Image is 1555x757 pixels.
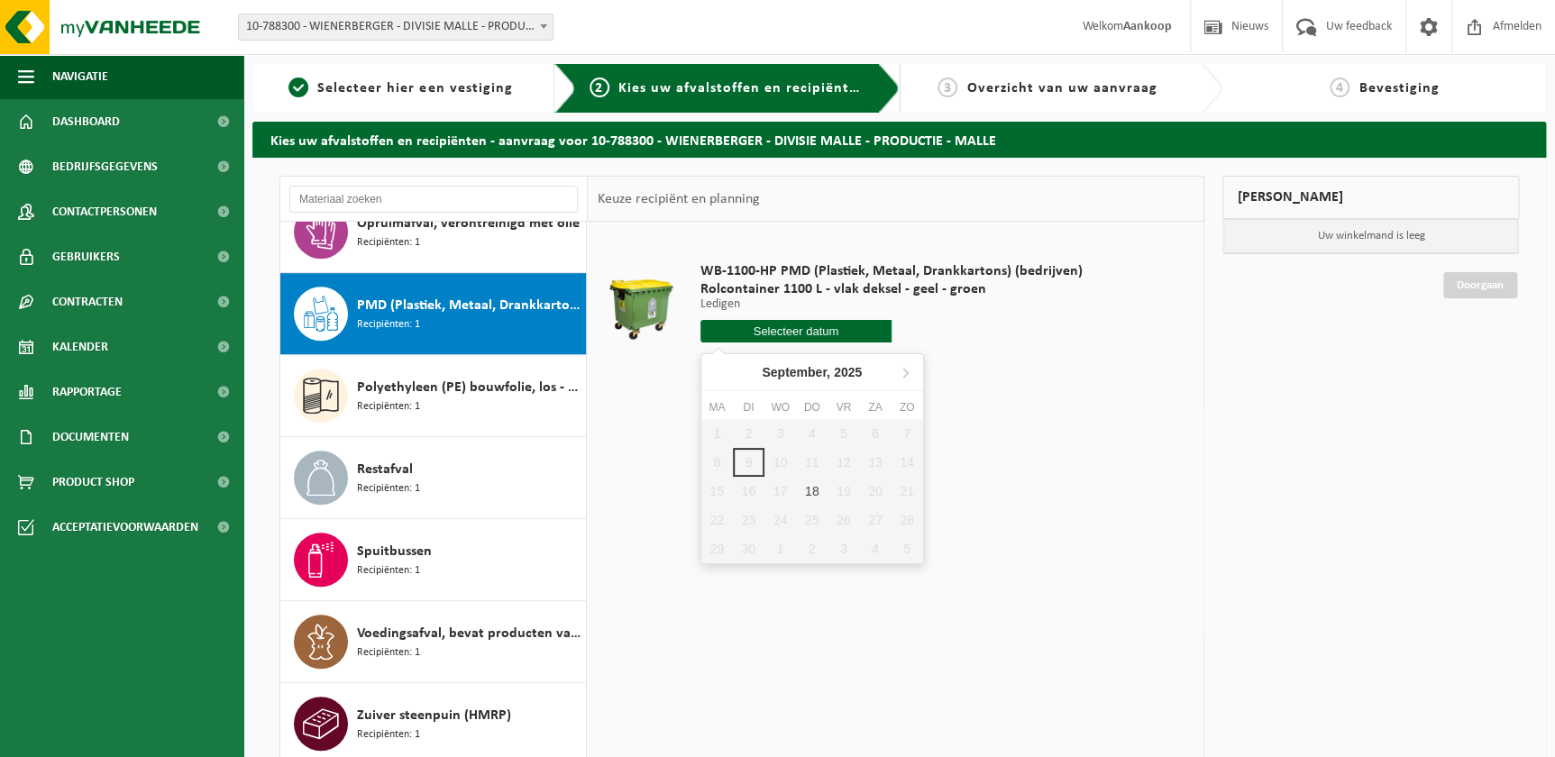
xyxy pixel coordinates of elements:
[701,398,733,416] div: ma
[357,480,420,497] span: Recipiënten: 1
[52,324,108,369] span: Kalender
[52,144,158,189] span: Bedrijfsgegevens
[1443,272,1517,298] a: Doorgaan
[357,562,420,579] span: Recipiënten: 1
[357,726,420,743] span: Recipiënten: 1
[280,191,587,273] button: Opruimafval, verontreinigd met olie Recipiënten: 1
[1330,78,1349,97] span: 4
[238,14,553,41] span: 10-788300 - WIENERBERGER - DIVISIE MALLE - PRODUCTIE - MALLE
[357,623,581,644] span: Voedingsafval, bevat producten van dierlijke oorsprong, onverpakt, categorie 3
[357,644,420,661] span: Recipiënten: 1
[280,437,587,519] button: Restafval Recipiënten: 1
[1123,20,1172,33] strong: Aankoop
[261,78,540,99] a: 1Selecteer hier een vestiging
[764,398,796,416] div: wo
[280,519,587,601] button: Spuitbussen Recipiënten: 1
[1358,81,1439,96] span: Bevestiging
[357,705,511,726] span: Zuiver steenpuin (HMRP)
[289,186,578,213] input: Materiaal zoeken
[588,177,768,222] div: Keuze recipiënt en planning
[280,355,587,437] button: Polyethyleen (PE) bouwfolie, los - naturel/gekleurd Recipiënten: 1
[280,601,587,683] button: Voedingsafval, bevat producten van dierlijke oorsprong, onverpakt, categorie 3 Recipiënten: 1
[317,81,512,96] span: Selecteer hier een vestiging
[796,477,828,506] div: 18
[52,415,129,460] span: Documenten
[796,534,828,563] div: 2
[859,398,891,416] div: za
[280,273,587,355] button: PMD (Plastiek, Metaal, Drankkartons) (bedrijven) Recipiënten: 1
[733,398,764,416] div: di
[52,99,120,144] span: Dashboard
[288,78,308,97] span: 1
[357,377,581,398] span: Polyethyleen (PE) bouwfolie, los - naturel/gekleurd
[834,366,862,378] i: 2025
[52,460,134,505] span: Product Shop
[700,320,892,342] input: Selecteer datum
[700,298,1083,311] p: Ledigen
[357,541,432,562] span: Spuitbussen
[755,358,869,387] div: September,
[966,81,1157,96] span: Overzicht van uw aanvraag
[700,280,1083,298] span: Rolcontainer 1100 L - vlak deksel - geel - groen
[892,398,923,416] div: zo
[357,459,413,480] span: Restafval
[239,14,553,40] span: 10-788300 - WIENERBERGER - DIVISIE MALLE - PRODUCTIE - MALLE
[357,316,420,333] span: Recipiënten: 1
[52,234,120,279] span: Gebruikers
[1222,176,1519,219] div: [PERSON_NAME]
[828,398,859,416] div: vr
[52,189,157,234] span: Contactpersonen
[357,234,420,251] span: Recipiënten: 1
[52,279,123,324] span: Contracten
[52,54,108,99] span: Navigatie
[796,398,828,416] div: do
[618,81,866,96] span: Kies uw afvalstoffen en recipiënten
[590,78,609,97] span: 2
[52,505,198,550] span: Acceptatievoorwaarden
[938,78,957,97] span: 3
[1223,219,1518,253] p: Uw winkelmand is leeg
[357,398,420,415] span: Recipiënten: 1
[52,369,122,415] span: Rapportage
[700,262,1083,280] span: WB-1100-HP PMD (Plastiek, Metaal, Drankkartons) (bedrijven)
[357,213,580,234] span: Opruimafval, verontreinigd met olie
[252,122,1546,157] h2: Kies uw afvalstoffen en recipiënten - aanvraag voor 10-788300 - WIENERBERGER - DIVISIE MALLE - PR...
[357,295,581,316] span: PMD (Plastiek, Metaal, Drankkartons) (bedrijven)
